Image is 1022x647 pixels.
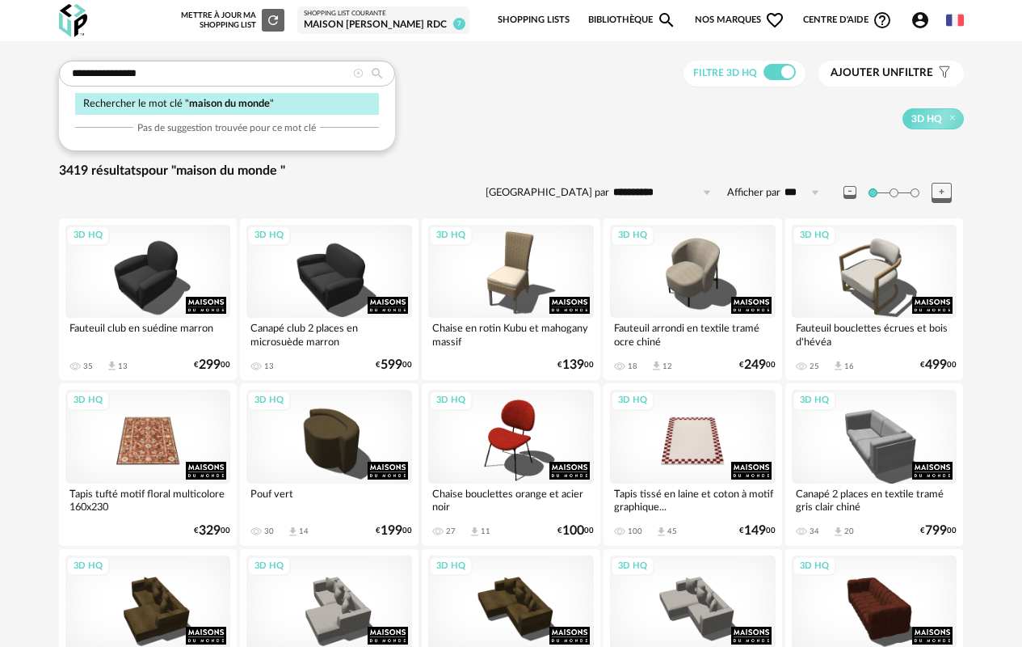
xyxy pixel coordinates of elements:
span: Refresh icon [266,16,280,24]
a: 3D HQ Fauteuil bouclettes écrues et bois d'hévéa 25 Download icon 16 €49900 [785,218,964,380]
span: maison du monde [189,99,270,108]
div: 34 [810,526,819,536]
div: € 00 [739,360,776,370]
span: pour "maison du monde " [141,164,285,177]
div: € 00 [194,526,230,536]
label: Afficher par [727,186,780,200]
div: 3D HQ [611,556,654,577]
a: 3D HQ Pouf vert 30 Download icon 14 €19900 [240,383,418,545]
div: € 00 [557,360,594,370]
div: 3D HQ [247,556,291,577]
div: 3D HQ [66,226,110,246]
div: Fauteuil bouclettes écrues et bois d'hévéa [792,318,957,350]
div: € 00 [557,526,594,536]
div: 3D HQ [793,391,836,411]
div: € 00 [920,526,957,536]
div: Fauteuil arrondi en textile tramé ocre chiné [610,318,776,350]
span: Magnify icon [657,11,676,30]
div: Tapis tissé en laine et coton à motif graphique... [610,484,776,516]
a: Shopping Lists [498,3,570,37]
div: 45 [667,526,677,536]
div: 3D HQ [429,391,473,411]
img: fr [946,11,964,29]
div: 35 [83,362,93,371]
span: 3D HQ [911,112,942,125]
div: 11 [481,526,490,536]
div: 3D HQ [247,391,291,411]
div: 3D HQ [793,556,836,577]
span: Nos marques [695,3,785,37]
div: 18 [628,362,637,371]
div: Mettre à jour ma Shopping List [181,9,284,32]
span: filtre [831,66,933,80]
a: 3D HQ Tapis tissé en laine et coton à motif graphique... 100 Download icon 45 €14900 [604,383,782,545]
span: 199 [381,526,402,536]
div: Fauteuil club en suédine marron [65,318,231,350]
a: 3D HQ Tapis tufté motif floral multicolore 160x230 €32900 [59,383,238,545]
a: 3D HQ Fauteuil arrondi en textile tramé ocre chiné 18 Download icon 12 €24900 [604,218,782,380]
span: Download icon [106,360,118,372]
span: 799 [925,526,947,536]
span: 149 [744,526,766,536]
div: € 00 [376,360,412,370]
div: 27 [446,526,456,536]
div: Shopping List courante [304,10,463,18]
div: € 00 [376,526,412,536]
span: 299 [199,360,221,370]
div: Chaise bouclettes orange et acier noir [428,484,594,516]
div: 14 [299,526,309,536]
div: € 00 [739,526,776,536]
span: Download icon [655,526,667,538]
span: 139 [562,360,584,370]
span: 329 [199,526,221,536]
div: Pouf vert [246,484,412,516]
a: 3D HQ Fauteuil club en suédine marron 35 Download icon 13 €29900 [59,218,238,380]
div: 13 [118,362,128,371]
div: 3D HQ [429,556,473,577]
div: 3D HQ [66,391,110,411]
span: Filter icon [933,66,952,80]
div: Maison [PERSON_NAME] RDC [304,19,463,32]
div: 3D HQ [611,391,654,411]
span: Download icon [650,360,662,372]
div: 12 [662,362,672,371]
div: 20 [844,526,854,536]
div: 3D HQ [247,226,291,246]
span: Account Circle icon [911,11,930,30]
span: 499 [925,360,947,370]
span: Filtre 3D HQ [693,68,757,78]
div: 3D HQ [429,226,473,246]
div: Chaise en rotin Kubu et mahogany massif [428,318,594,350]
div: 3D HQ [66,556,110,577]
div: 100 [628,526,642,536]
span: 249 [744,360,766,370]
div: Rechercher le mot clé " " [75,93,379,115]
div: 3D HQ [793,226,836,246]
a: 3D HQ Chaise en rotin Kubu et mahogany massif €13900 [422,218,600,380]
a: 3D HQ Canapé club 2 places en microsuède marron 13 €59900 [240,218,418,380]
span: Download icon [287,526,299,538]
div: € 00 [920,360,957,370]
span: Heart Outline icon [765,11,784,30]
div: Canapé club 2 places en microsuède marron [246,318,412,350]
div: Tapis tufté motif floral multicolore 160x230 [65,484,231,516]
a: Shopping List courante Maison [PERSON_NAME] RDC 7 [304,10,463,31]
a: BibliothèqueMagnify icon [588,3,677,37]
div: 3D HQ [611,226,654,246]
span: 599 [381,360,402,370]
span: Account Circle icon [911,11,937,30]
a: 3D HQ Chaise bouclettes orange et acier noir 27 Download icon 11 €10000 [422,383,600,545]
span: Ajouter un [831,67,898,78]
div: 3419 résultats [59,163,964,180]
span: Pas de suggestion trouvée pour ce mot clé [137,121,316,134]
div: 13 [264,362,274,371]
div: € 00 [194,360,230,370]
label: [GEOGRAPHIC_DATA] par [486,186,609,200]
div: Canapé 2 places en textile tramé gris clair chiné [792,484,957,516]
img: OXP [59,4,87,37]
span: Download icon [469,526,481,538]
div: 25 [810,362,819,371]
div: 30 [264,526,274,536]
span: Centre d'aideHelp Circle Outline icon [803,11,893,30]
span: 100 [562,526,584,536]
